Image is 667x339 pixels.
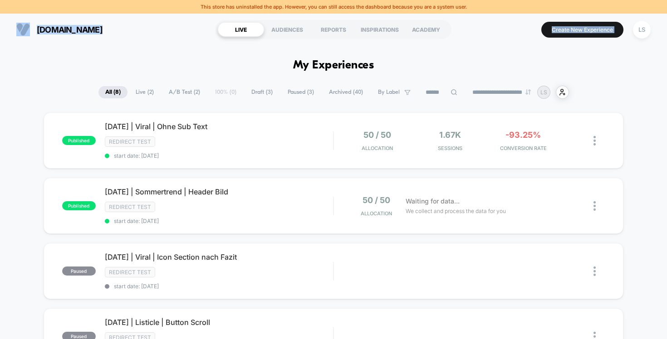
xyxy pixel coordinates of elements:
span: Paused ( 3 ) [281,86,321,98]
button: LS [630,20,653,39]
span: [DATE] | Viral | Ohne Sub Text [105,122,333,131]
span: [DATE] | Viral | Icon Section nach Fazit [105,252,333,262]
span: Allocation [361,210,392,217]
span: All ( 8 ) [98,86,128,98]
span: A/B Test ( 2 ) [162,86,207,98]
span: CONVERSION RATE [489,145,558,151]
div: REPORTS [310,22,357,37]
span: Draft ( 3 ) [245,86,280,98]
span: 50 / 50 [363,130,391,140]
h1: My Experiences [293,59,374,72]
span: [DATE] | Sommertrend | Header Bild [105,187,333,196]
img: Visually logo [16,23,30,36]
span: Archived ( 40 ) [322,86,370,98]
span: We collect and process the data for you [406,207,506,215]
span: Redirect Test [105,267,155,277]
span: [DATE] | Listicle | Button Scroll [105,318,333,327]
img: end [525,89,531,95]
div: INSPIRATIONS [357,22,403,37]
div: ACADEMY [403,22,449,37]
span: start date: [DATE] [105,218,333,224]
span: Allocation [362,145,393,151]
span: -93.25% [505,130,541,140]
p: LS [540,89,547,96]
span: Redirect Test [105,136,155,147]
div: LIVE [218,22,264,37]
div: AUDIENCES [264,22,310,37]
button: [DOMAIN_NAME] [14,22,105,37]
span: start date: [DATE] [105,283,333,290]
span: start date: [DATE] [105,152,333,159]
span: published [62,136,96,145]
img: close [593,201,596,211]
span: By Label [378,89,400,96]
span: paused [62,266,96,276]
span: [DOMAIN_NAME] [37,25,103,34]
img: close [593,136,596,145]
span: 1.67k [439,130,461,140]
span: Waiting for data... [406,196,460,206]
button: Create New Experience [541,22,623,38]
span: 50 / 50 [363,195,390,205]
span: Sessions [416,145,485,151]
span: Redirect Test [105,202,155,212]
span: published [62,201,96,210]
img: close [593,266,596,276]
div: LS [633,21,651,39]
span: Live ( 2 ) [129,86,161,98]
